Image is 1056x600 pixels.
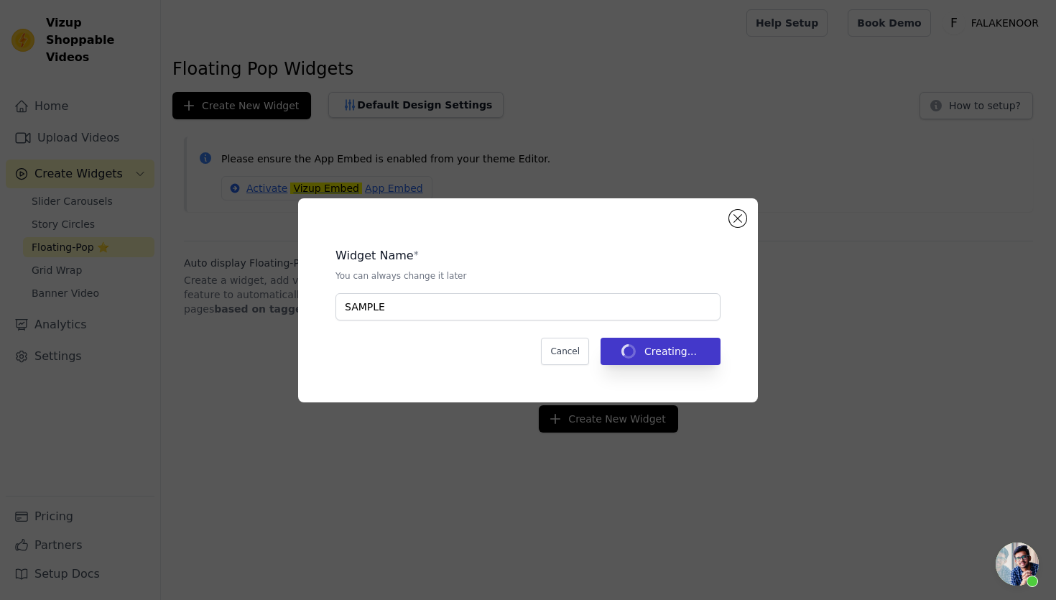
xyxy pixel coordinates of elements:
div: Open chat [996,543,1039,586]
button: Close modal [729,210,746,227]
p: You can always change it later [335,270,721,282]
legend: Widget Name [335,247,414,264]
button: Cancel [541,338,589,365]
button: Creating... [601,338,721,365]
